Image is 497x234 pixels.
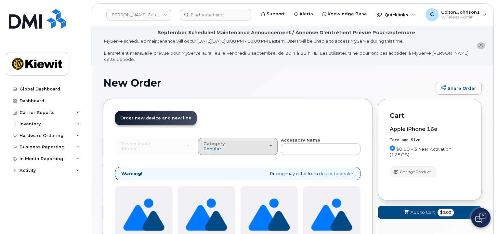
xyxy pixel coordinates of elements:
img: Open chat [475,213,486,223]
div: Pricing may differ from dealer to dealer! [115,167,360,180]
p: Cart [390,111,470,120]
button: Change Product [390,166,437,177]
span: $0.00 [438,209,454,216]
div: Term and Size [390,137,470,143]
strong: Warning! [121,171,142,177]
span: Add to Cart [411,209,435,215]
a: Share Order [436,82,482,95]
div: Apple iPhone 16e [390,126,470,132]
h1: New Order [103,77,432,89]
button: Add to Cart $0.00 [378,206,482,219]
button: Category Popular [198,138,278,155]
span: Order new device and new line [120,116,191,120]
span: Category [203,141,225,146]
input: $0.00 - 3 Year Activation (128GB) [390,145,395,151]
div: September Scheduled Maintenance Announcement / Annonce D'entretient Prévue Pour septembre [158,29,415,36]
strong: Accessory Name [281,137,320,143]
span: Popular [203,146,221,151]
span: $0.00 - 3 Year Activation (128GB) [390,146,451,157]
span: Change Product [400,169,431,175]
div: MyServe scheduled maintenance will occur [DATE][DATE] 8:00 PM - 10:00 PM Eastern. Users will be u... [104,38,468,62]
button: close notification [477,42,485,49]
